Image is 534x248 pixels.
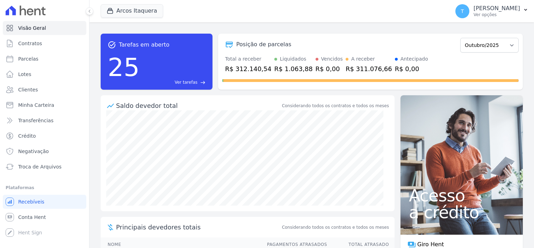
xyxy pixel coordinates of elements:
[225,64,272,74] div: R$ 312.140,54
[3,144,86,158] a: Negativação
[101,4,163,18] button: Arcos Itaquera
[108,41,116,49] span: task_alt
[3,67,86,81] a: Lotes
[18,40,42,47] span: Contratos
[200,80,205,85] span: east
[3,160,86,174] a: Troca de Arquivos
[474,12,520,18] p: Ver opções
[18,132,36,139] span: Crédito
[18,117,53,124] span: Transferências
[18,86,38,93] span: Clientes
[351,55,375,63] div: A receber
[18,148,49,155] span: Negativação
[450,1,534,21] button: T [PERSON_NAME] Ver opções
[409,187,514,204] span: Acesso
[3,195,86,209] a: Recebíveis
[18,55,38,62] span: Parcelas
[321,55,343,63] div: Vencidos
[143,79,205,85] a: Ver tarefas east
[18,71,31,78] span: Lotes
[395,64,428,74] div: R$ 0,00
[3,36,86,50] a: Contratos
[225,55,272,63] div: Total a receber
[461,9,464,14] span: T
[280,55,306,63] div: Liquidados
[6,184,84,192] div: Plataformas
[108,49,140,85] div: 25
[282,103,389,109] div: Considerando todos os contratos e todos os meses
[18,163,62,170] span: Troca de Arquivos
[474,5,520,12] p: [PERSON_NAME]
[3,210,86,224] a: Conta Hent
[116,222,281,232] span: Principais devedores totais
[119,41,169,49] span: Tarefas em aberto
[116,101,281,110] div: Saldo devedor total
[18,102,54,109] span: Minha Carteira
[18,25,46,32] span: Visão Geral
[236,40,291,49] div: Posição de parcelas
[274,64,313,74] div: R$ 1.063,88
[175,79,197,85] span: Ver tarefas
[3,113,86,128] a: Transferências
[3,21,86,35] a: Visão Geral
[282,224,389,230] span: Considerando todos os contratos e todos os meses
[400,55,428,63] div: Antecipado
[346,64,392,74] div: R$ 311.076,66
[3,98,86,112] a: Minha Carteira
[316,64,343,74] div: R$ 0,00
[3,129,86,143] a: Crédito
[3,83,86,97] a: Clientes
[409,204,514,221] span: a crédito
[3,52,86,66] a: Parcelas
[18,214,46,221] span: Conta Hent
[18,198,44,205] span: Recebíveis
